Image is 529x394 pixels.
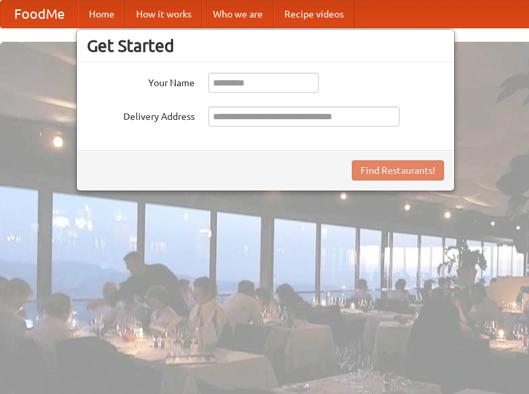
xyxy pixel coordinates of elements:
[1,1,78,28] a: FoodMe
[87,73,195,90] label: Your Name
[352,160,444,180] button: Find Restaurants!
[202,1,274,28] a: Who we are
[87,36,444,56] h3: Get Started
[78,1,125,28] a: Home
[274,1,354,28] a: Recipe videos
[125,1,202,28] a: How it works
[87,106,195,123] label: Delivery Address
